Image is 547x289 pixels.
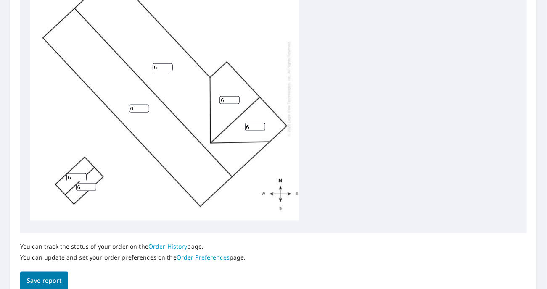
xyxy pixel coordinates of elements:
p: You can update and set your order preferences on the page. [20,254,246,262]
p: You can track the status of your order on the page. [20,243,246,251]
a: Order Preferences [177,254,230,262]
span: Save report [27,276,61,286]
a: Order History [148,243,188,251]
